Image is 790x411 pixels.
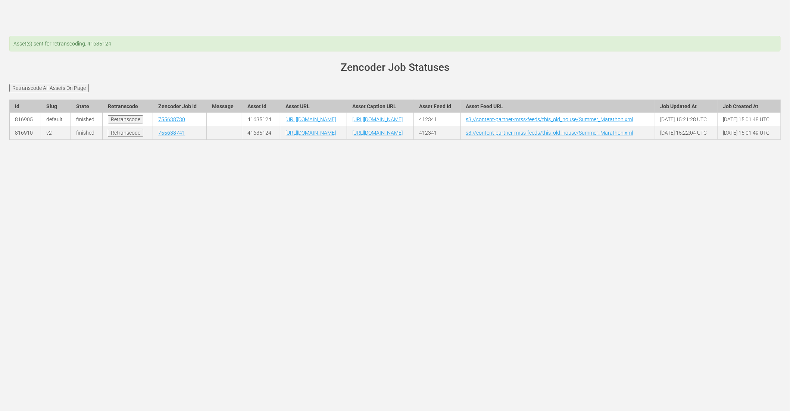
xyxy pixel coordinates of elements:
[153,100,207,113] th: Zencoder Job Id
[718,126,780,140] td: [DATE] 15:01:49 UTC
[158,116,185,122] a: 755638730
[352,130,403,136] a: [URL][DOMAIN_NAME]
[655,113,718,126] td: [DATE] 15:21:28 UTC
[102,100,153,113] th: Retranscode
[10,100,41,113] th: Id
[71,126,102,140] td: finished
[352,116,403,122] a: [URL][DOMAIN_NAME]
[285,116,336,122] a: [URL][DOMAIN_NAME]
[347,100,414,113] th: Asset Caption URL
[10,126,41,140] td: 816910
[466,116,633,122] a: s3://content-partner-mrss-feeds/this_old_house/Summer_Marathon.xml
[718,113,780,126] td: [DATE] 15:01:48 UTC
[9,36,781,51] div: Asset(s) sent for retranscoding: 41635124
[108,129,143,137] input: Retranscode
[655,100,718,113] th: Job Updated At
[9,84,89,92] input: Retranscode All Assets On Page
[242,100,280,113] th: Asset Id
[414,126,461,140] td: 412341
[655,126,718,140] td: [DATE] 15:22:04 UTC
[158,130,185,136] a: 755638741
[242,113,280,126] td: 41635124
[718,100,780,113] th: Job Created At
[466,130,633,136] a: s3://content-partner-mrss-feeds/this_old_house/Summer_Marathon.xml
[108,115,143,123] input: Retranscode
[41,113,71,126] td: default
[207,100,242,113] th: Message
[414,100,461,113] th: Asset Feed Id
[71,113,102,126] td: finished
[280,100,347,113] th: Asset URL
[71,100,102,113] th: State
[242,126,280,140] td: 41635124
[41,100,71,113] th: Slug
[20,62,770,73] h1: Zencoder Job Statuses
[10,113,41,126] td: 816905
[414,113,461,126] td: 412341
[285,130,336,136] a: [URL][DOMAIN_NAME]
[460,100,655,113] th: Asset Feed URL
[41,126,71,140] td: v2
